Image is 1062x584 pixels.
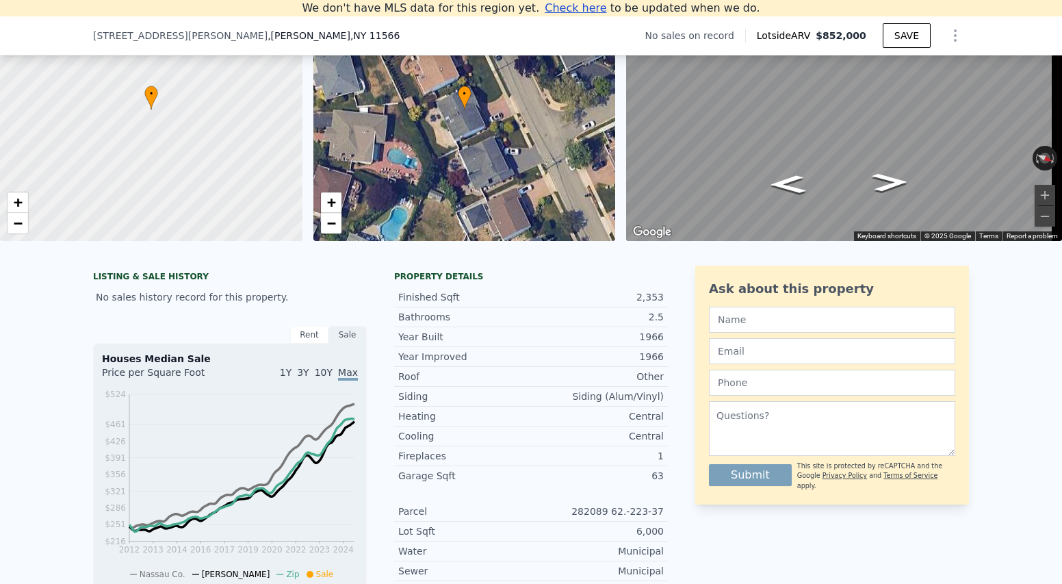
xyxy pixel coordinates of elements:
a: Report a problem [1007,232,1058,240]
tspan: 2019 [237,545,259,555]
a: Zoom out [321,213,341,233]
div: Central [531,429,664,443]
button: Rotate clockwise [1050,146,1058,170]
div: Price per Square Foot [102,366,230,388]
tspan: 2024 [333,545,354,555]
div: Lot Sqft [398,524,531,538]
div: 6,000 [531,524,664,538]
div: Finished Sqft [398,290,531,304]
tspan: 2022 [285,545,307,555]
span: Max [338,367,358,381]
div: Ask about this property [709,279,955,299]
a: Terms (opens in new tab) [979,232,998,240]
span: Lotside ARV [757,29,816,42]
div: No sales on record [645,29,745,42]
div: 282089 62.-223-37 [531,505,664,518]
path: Go Northwest, Denton Dr [857,168,923,196]
div: Year Improved [398,350,531,364]
a: Open this area in Google Maps (opens a new window) [630,223,675,241]
path: Go Southeast, Denton Dr [755,170,821,198]
div: Fireplaces [398,449,531,463]
span: [STREET_ADDRESS][PERSON_NAME] [93,29,268,42]
button: Rotate counterclockwise [1033,146,1040,170]
span: © 2025 Google [924,232,971,240]
div: Cooling [398,429,531,443]
tspan: 2023 [309,545,331,555]
div: Municipal [531,564,664,578]
span: • [458,88,471,100]
div: Siding (Alum/Vinyl) [531,390,664,403]
tspan: $216 [105,537,126,546]
tspan: 2016 [190,545,211,555]
span: + [326,194,335,211]
div: • [458,86,471,110]
tspan: 2012 [119,545,140,555]
tspan: 2014 [166,545,187,555]
span: [PERSON_NAME] [202,570,270,579]
div: 1 [531,449,664,463]
tspan: 2017 [214,545,235,555]
button: Keyboard shortcuts [857,231,916,241]
div: Garage Sqft [398,469,531,483]
div: 63 [531,469,664,483]
div: Sale [328,326,367,344]
button: Show Options [942,22,969,49]
div: Rent [290,326,328,344]
span: $852,000 [816,30,866,41]
span: , NY 11566 [350,30,400,41]
tspan: $251 [105,520,126,529]
tspan: $524 [105,390,126,399]
tspan: $321 [105,487,126,496]
div: 2,353 [531,290,664,304]
a: Terms of Service [883,472,937,479]
div: Bathrooms [398,310,531,324]
img: Google [630,223,675,241]
tspan: $391 [105,453,126,463]
input: Phone [709,370,955,396]
span: − [14,214,23,231]
span: + [14,194,23,211]
span: Zip [286,570,299,579]
span: 3Y [297,367,309,378]
span: − [326,214,335,231]
button: Reset the view [1032,149,1059,167]
a: Zoom out [8,213,28,233]
div: Parcel [398,505,531,518]
div: LISTING & SALE HISTORY [93,271,367,285]
div: Houses Median Sale [102,352,358,366]
a: Zoom in [8,192,28,213]
div: No sales history record for this property. [93,285,367,309]
a: Privacy Policy [823,472,867,479]
button: Submit [709,464,792,486]
div: 2.5 [531,310,664,324]
tspan: $461 [105,420,126,429]
div: Siding [398,390,531,403]
span: 10Y [315,367,333,378]
span: • [144,88,158,100]
tspan: $356 [105,470,126,479]
input: Name [709,307,955,333]
tspan: $286 [105,503,126,513]
input: Email [709,338,955,364]
div: Sewer [398,564,531,578]
span: Check here [545,1,606,14]
div: This site is protected by reCAPTCHA and the Google and apply. [797,461,955,491]
button: Zoom in [1035,185,1055,205]
a: Zoom in [321,192,341,213]
div: • [144,86,158,110]
div: Property details [394,271,668,282]
tspan: 2020 [261,545,283,555]
span: Nassau Co. [140,570,185,579]
div: Heating [398,409,531,423]
div: Central [531,409,664,423]
button: Zoom out [1035,206,1055,227]
button: SAVE [883,23,931,48]
div: 1966 [531,350,664,364]
div: Water [398,544,531,558]
div: Municipal [531,544,664,558]
span: 1Y [280,367,292,378]
div: 1966 [531,330,664,344]
tspan: $426 [105,437,126,446]
span: , [PERSON_NAME] [268,29,400,42]
span: Sale [316,570,334,579]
